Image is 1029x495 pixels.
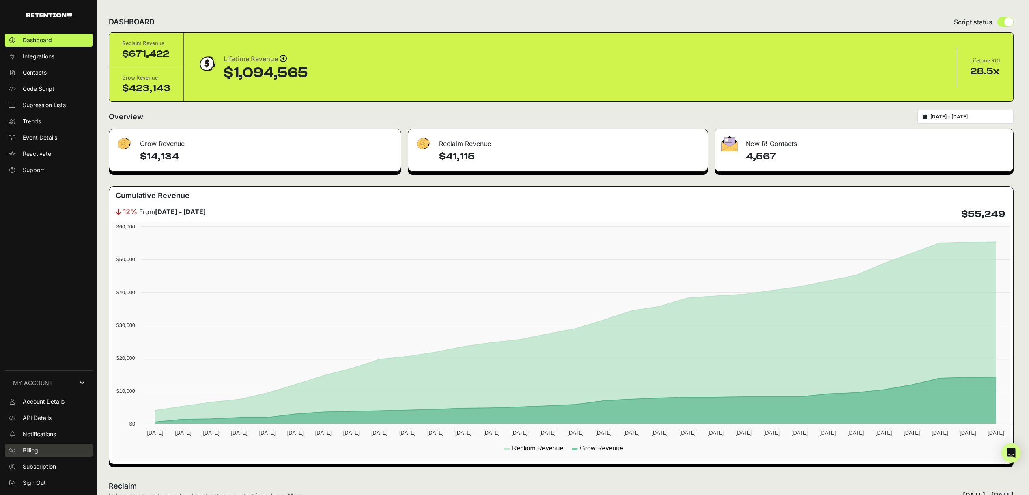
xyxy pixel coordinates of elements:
text: [DATE] [876,430,892,436]
text: $60,000 [116,224,135,230]
text: [DATE] [932,430,948,436]
h2: Reclaim [109,480,302,492]
text: [DATE] [988,430,1004,436]
span: 12% [123,206,138,217]
img: dollar-coin-05c43ed7efb7bc0c12610022525b4bbbb207c7efeef5aecc26f025e68dcafac9.png [197,54,217,74]
text: [DATE] [315,430,332,436]
text: [DATE] [539,430,555,436]
span: Reactivate [23,150,51,158]
text: [DATE] [175,430,191,436]
a: Reactivate [5,147,93,160]
a: Billing [5,444,93,457]
text: [DATE] [567,430,583,436]
span: Code Script [23,85,54,93]
text: [DATE] [259,430,276,436]
text: [DATE] [595,430,611,436]
a: Integrations [5,50,93,63]
span: Script status [954,17,992,27]
div: Lifetime ROI [970,57,1000,65]
span: Support [23,166,44,174]
h3: Cumulative Revenue [116,190,189,201]
text: [DATE] [455,430,471,436]
span: Trends [23,117,41,125]
span: Billing [23,446,38,454]
div: Grow Revenue [122,74,170,82]
text: [DATE] [203,430,220,436]
div: 28.5x [970,65,1000,78]
text: $20,000 [116,355,135,361]
h2: DASHBOARD [109,16,155,28]
text: [DATE] [708,430,724,436]
div: Open Intercom Messenger [1001,443,1021,463]
a: Code Script [5,82,93,95]
span: MY ACCOUNT [13,379,53,387]
div: $1,094,565 [224,65,308,81]
a: Support [5,164,93,176]
text: [DATE] [904,430,920,436]
span: Account Details [23,398,65,406]
strong: [DATE] - [DATE] [155,208,206,216]
a: Event Details [5,131,93,144]
text: [DATE] [848,430,864,436]
a: Dashboard [5,34,93,47]
span: Subscription [23,463,56,471]
text: [DATE] [680,430,696,436]
a: Trends [5,115,93,128]
div: New R! Contacts [715,129,1013,153]
h4: $41,115 [439,150,701,163]
h4: $55,249 [961,208,1005,221]
text: $0 [129,421,135,427]
text: [DATE] [511,430,527,436]
text: [DATE] [427,430,443,436]
span: From [139,207,206,217]
span: Contacts [23,69,47,77]
div: Reclaim Revenue [122,39,170,47]
text: Reclaim Revenue [512,445,563,452]
a: Subscription [5,460,93,473]
text: [DATE] [764,430,780,436]
text: [DATE] [652,430,668,436]
text: Grow Revenue [580,445,623,452]
a: Supression Lists [5,99,93,112]
h2: Overview [109,111,143,123]
text: $40,000 [116,289,135,295]
text: [DATE] [623,430,639,436]
a: API Details [5,411,93,424]
text: [DATE] [147,430,163,436]
a: Account Details [5,395,93,408]
img: fa-dollar-13500eef13a19c4ab2b9ed9ad552e47b0d9fc28b02b83b90ba0e00f96d6372e9.png [415,136,431,152]
text: [DATE] [736,430,752,436]
div: $423,143 [122,82,170,95]
text: [DATE] [371,430,387,436]
img: fa-dollar-13500eef13a19c4ab2b9ed9ad552e47b0d9fc28b02b83b90ba0e00f96d6372e9.png [116,136,132,152]
text: $10,000 [116,388,135,394]
text: [DATE] [399,430,415,436]
h4: $14,134 [140,150,394,163]
text: [DATE] [960,430,976,436]
div: $671,422 [122,47,170,60]
span: Sign Out [23,479,46,487]
text: [DATE] [343,430,360,436]
div: Lifetime Revenue [224,54,308,65]
span: Integrations [23,52,54,60]
span: Event Details [23,133,57,142]
text: [DATE] [820,430,836,436]
a: Notifications [5,428,93,441]
span: Supression Lists [23,101,66,109]
img: fa-envelope-19ae18322b30453b285274b1b8af3d052b27d846a4fbe8435d1a52b978f639a2.png [721,136,738,151]
text: [DATE] [287,430,304,436]
img: Retention.com [26,13,72,17]
text: [DATE] [231,430,248,436]
span: Notifications [23,430,56,438]
div: Reclaim Revenue [408,129,707,153]
text: $30,000 [116,322,135,328]
text: [DATE] [483,430,499,436]
h4: 4,567 [746,150,1007,163]
a: MY ACCOUNT [5,370,93,395]
text: [DATE] [792,430,808,436]
a: Sign Out [5,476,93,489]
span: Dashboard [23,36,52,44]
div: Grow Revenue [109,129,401,153]
a: Contacts [5,66,93,79]
span: API Details [23,414,52,422]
